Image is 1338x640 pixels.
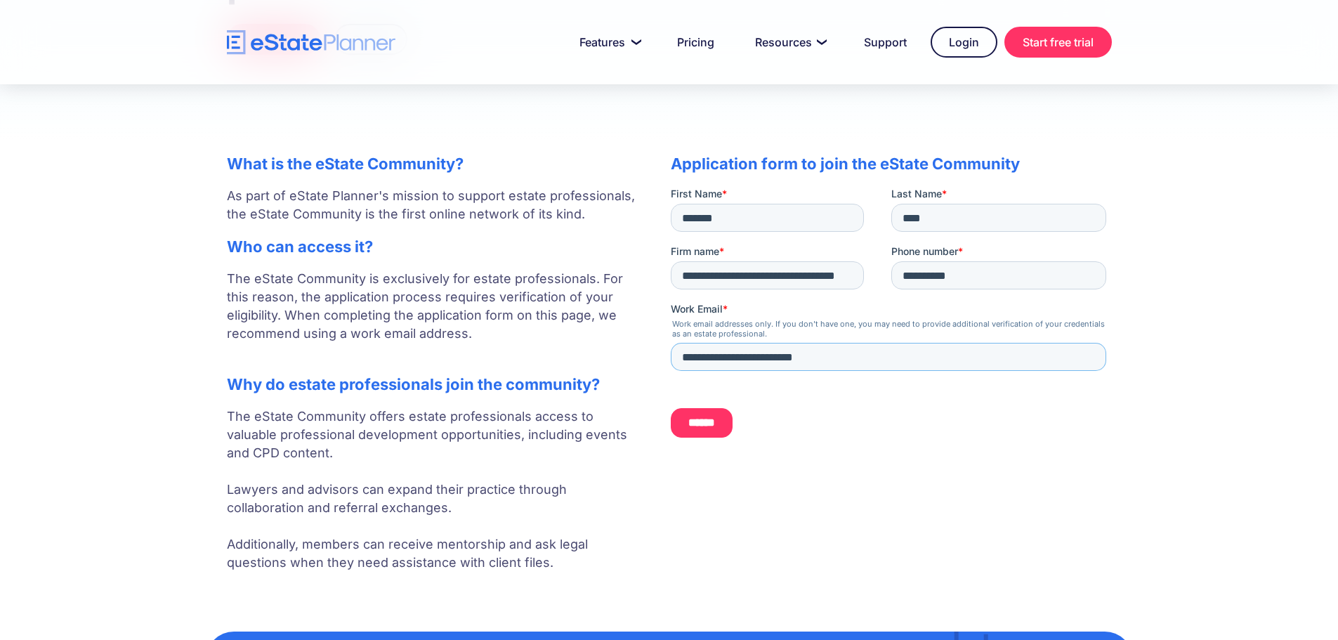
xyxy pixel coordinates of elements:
a: Login [931,27,997,58]
h2: Application form to join the eState Community [671,155,1112,173]
a: Resources [738,28,840,56]
h2: Why do estate professionals join the community? [227,375,643,393]
p: As part of eState Planner's mission to support estate professionals, the eState Community is the ... [227,187,643,223]
h2: Who can access it? [227,237,643,256]
h2: What is the eState Community? [227,155,643,173]
a: Features [563,28,653,56]
iframe: Form 0 [671,187,1112,450]
a: home [227,30,395,55]
a: Pricing [660,28,731,56]
a: Start free trial [1004,27,1112,58]
p: The eState Community offers estate professionals access to valuable professional development oppo... [227,407,643,572]
p: The eState Community is exclusively for estate professionals. For this reason, the application pr... [227,270,643,361]
a: Support [847,28,924,56]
